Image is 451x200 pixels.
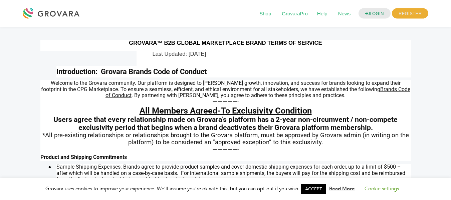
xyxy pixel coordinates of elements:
span: . By partnering with [PERSON_NAME], you agree to adhere to these principles and practices. [132,92,346,98]
span: Shop [255,8,276,19]
a: Shop [255,11,276,16]
span: REGISTER [392,8,429,19]
span: Product and Shipping Commitments [40,154,127,160]
a: Cookie settings [365,185,399,192]
a: GrovaraPro [277,11,312,16]
span: Users agree that every relationship made on Grovara’s platform has a 2-year non-circumvent / non-... [53,115,398,132]
span: Brands Code of Conduct [105,86,410,98]
span: Welcome to the Grovara community. Our platform is designed to [PERSON_NAME] growth, innovation, a... [41,80,401,92]
span: —————- [212,98,239,106]
span: All Members Agreed-To Exclusivity Condition [140,106,312,116]
span: Sample Shipping Expenses: Brands agree to provide product samples and cover domestic shipping exp... [56,164,405,182]
span: Help [312,8,332,19]
a: Read More [329,185,355,192]
span: —————- [212,146,239,153]
a: LOGIN [359,8,391,19]
span: Last Updated: [DATE] [153,51,206,57]
span: Grovara uses cookies to improve your experience. We'll assume you're ok with this, but you can op... [45,185,406,192]
span: Introduction: Grovara Brands Code of Conduct [56,67,207,76]
a: Help [312,11,332,16]
span: GROVARA™ B2B GLOBAL MARKETPLACE BRAND TERMS OF SERVICE [129,40,322,46]
span: News [333,8,356,19]
span: GrovaraPro [277,8,312,19]
a: ACCEPT [301,184,326,194]
span: *All pre-existing relationships or relationships brought to the Grovara platform, must be approve... [42,132,409,146]
a: News [333,11,356,16]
